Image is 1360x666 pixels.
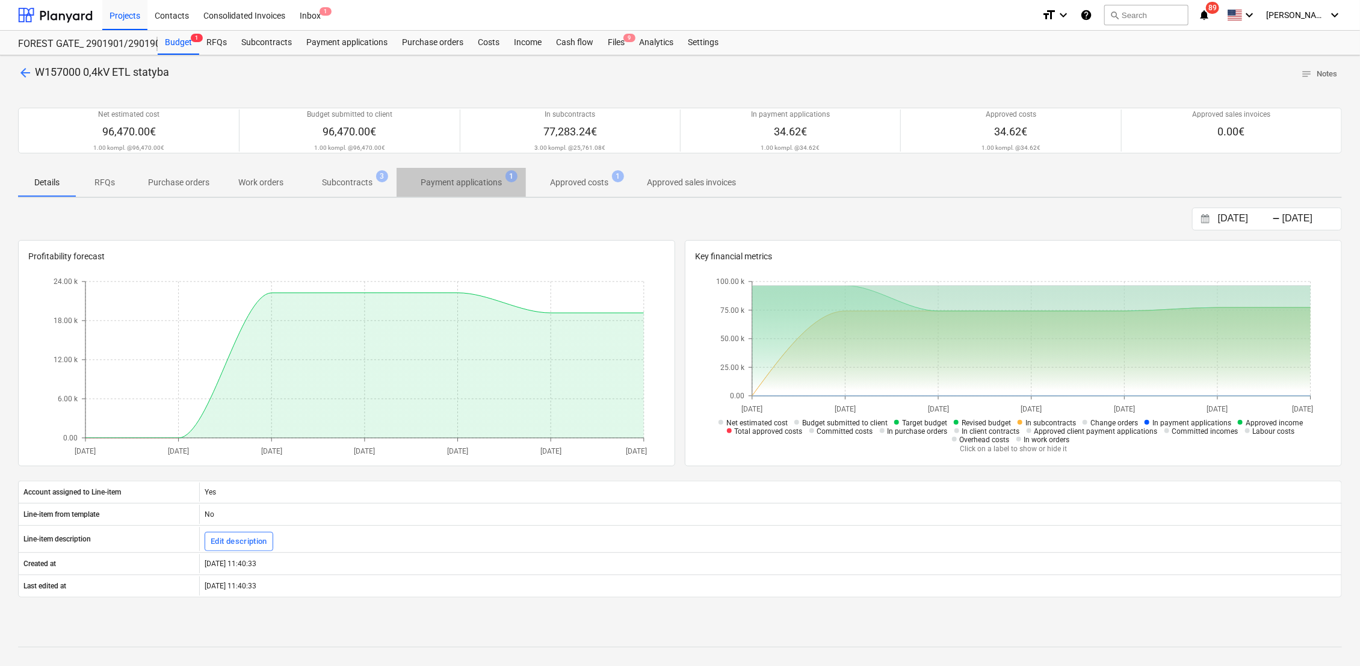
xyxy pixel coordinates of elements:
[90,176,119,189] p: RFQs
[238,176,283,189] p: Work orders
[234,31,299,55] div: Subcontracts
[720,306,745,315] tspan: 75.00 k
[1301,67,1337,81] span: Notes
[543,125,597,138] span: 77,283.24€
[322,176,372,189] p: Subcontracts
[612,170,624,182] span: 1
[63,434,78,443] tspan: 0.00
[102,125,156,138] span: 96,470.00€
[902,419,947,427] span: Target budget
[261,448,282,456] tspan: [DATE]
[817,427,873,436] span: Committed costs
[1080,8,1092,22] i: Knowledge base
[716,278,745,286] tspan: 100.00 k
[1328,8,1342,22] i: keyboard_arrow_down
[549,31,601,55] a: Cash flow
[735,427,803,436] span: Total approved costs
[199,576,1341,596] div: [DATE] 11:40:33
[28,250,665,263] p: Profitability forecast
[54,278,78,286] tspan: 24.00 k
[320,7,332,16] span: 1
[299,31,395,55] a: Payment applications
[1110,10,1119,20] span: search
[354,448,376,456] tspan: [DATE]
[751,109,830,120] p: In payment applications
[158,31,199,55] a: Budget1
[1172,427,1238,436] span: Committed incomes
[32,176,61,189] p: Details
[1024,436,1070,444] span: In work orders
[199,554,1341,573] div: [DATE] 11:40:33
[695,250,1332,263] p: Key financial metrics
[1195,212,1216,226] button: Interact with the calendar and add the check-in date for your trip.
[1025,419,1076,427] span: In subcontracts
[23,487,121,498] p: Account assigned to Line-item
[761,144,820,152] p: 1.00 kompl. @ 34.62€
[1266,10,1326,20] span: [PERSON_NAME]
[75,448,96,456] tspan: [DATE]
[505,170,518,182] span: 1
[1198,8,1210,22] i: notifications
[1114,405,1135,414] tspan: [DATE]
[928,405,949,414] tspan: [DATE]
[205,532,273,551] button: Edit description
[1253,427,1295,436] span: Labour costs
[960,436,1010,444] span: Overhead costs
[632,31,681,55] a: Analytics
[98,109,159,120] p: Net estimated cost
[1207,405,1228,414] tspan: [DATE]
[1242,8,1256,22] i: keyboard_arrow_down
[962,427,1020,436] span: In client contracts
[421,176,502,189] p: Payment applications
[545,109,595,120] p: In subcontracts
[681,31,726,55] a: Settings
[1152,419,1231,427] span: In payment applications
[626,448,647,456] tspan: [DATE]
[888,427,948,436] span: In purchase orders
[540,448,561,456] tspan: [DATE]
[1300,608,1360,666] div: Chat Widget
[1272,215,1280,223] div: -
[199,31,234,55] a: RFQs
[1218,125,1245,138] span: 0.00€
[158,31,199,55] div: Budget
[18,66,32,80] span: arrow_back
[601,31,632,55] div: Files
[802,419,888,427] span: Budget submitted to client
[18,38,143,51] div: FOREST GATE_ 2901901/2901902/2901903
[716,444,1311,454] p: Click on a label to show or hide it
[148,176,209,189] p: Purchase orders
[1246,419,1303,427] span: Approved income
[507,31,549,55] a: Income
[550,176,608,189] p: Approved costs
[1021,405,1042,414] tspan: [DATE]
[534,144,605,152] p: 3.00 kompl. @ 25,761.08€
[23,510,99,520] p: Line-item from template
[720,363,745,372] tspan: 25.00 k
[1280,211,1341,227] input: End Date
[314,144,385,152] p: 1.00 kompl. @ 96,470.00€
[395,31,471,55] div: Purchase orders
[376,170,388,182] span: 3
[168,448,189,456] tspan: [DATE]
[211,535,267,549] div: Edit description
[307,109,392,120] p: Budget submitted to client
[726,419,788,427] span: Net estimated cost
[1034,427,1158,436] span: Approved client payment applications
[986,109,1036,120] p: Approved costs
[471,31,507,55] a: Costs
[23,559,56,569] p: Created at
[58,395,78,404] tspan: 6.00 k
[35,66,169,78] span: W157000 0,4kV ETL statyba
[962,419,1011,427] span: Revised budget
[191,34,203,42] span: 1
[1056,8,1071,22] i: keyboard_arrow_down
[1206,2,1219,14] span: 89
[601,31,632,55] a: Files9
